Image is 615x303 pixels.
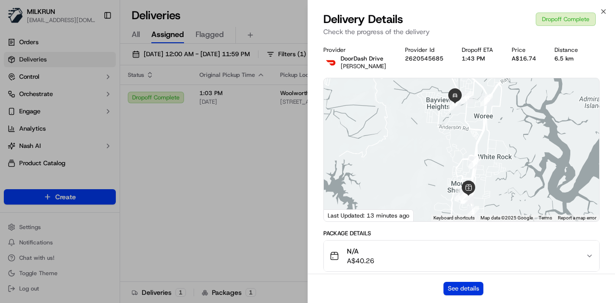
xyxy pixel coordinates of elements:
[341,55,386,62] p: DoorDash Drive
[433,215,475,221] button: Keyboard shortcuts
[405,55,443,62] button: 2620545685
[324,241,599,271] button: N/AA$40.26
[467,206,479,218] div: 2
[461,192,473,204] div: 10
[443,282,483,295] button: See details
[558,215,596,220] a: Report a map error
[462,46,496,54] div: Dropoff ETA
[341,62,386,70] span: [PERSON_NAME]
[512,46,540,54] div: Price
[462,55,496,62] div: 1:43 PM
[326,209,358,221] a: Open this area in Google Maps (opens a new window)
[347,246,374,256] span: N/A
[323,230,600,237] div: Package Details
[539,215,552,220] a: Terms (opens in new tab)
[468,156,481,169] div: 12
[512,55,540,62] div: A$16.74
[323,55,339,70] img: doordash_logo_v2.png
[324,209,414,221] div: Last Updated: 13 minutes ago
[323,27,600,36] p: Check the progress of the delivery
[460,91,473,104] div: 14
[480,215,533,220] span: Map data ©2025 Google
[323,12,403,27] span: Delivery Details
[554,46,581,54] div: Distance
[326,209,358,221] img: Google
[448,98,461,110] div: 15
[347,256,374,266] span: A$40.26
[480,94,493,106] div: 13
[455,189,467,201] div: 5
[405,46,447,54] div: Provider Id
[462,190,474,203] div: 4
[554,55,581,62] div: 6.5 km
[323,46,390,54] div: Provider
[459,188,472,200] div: 11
